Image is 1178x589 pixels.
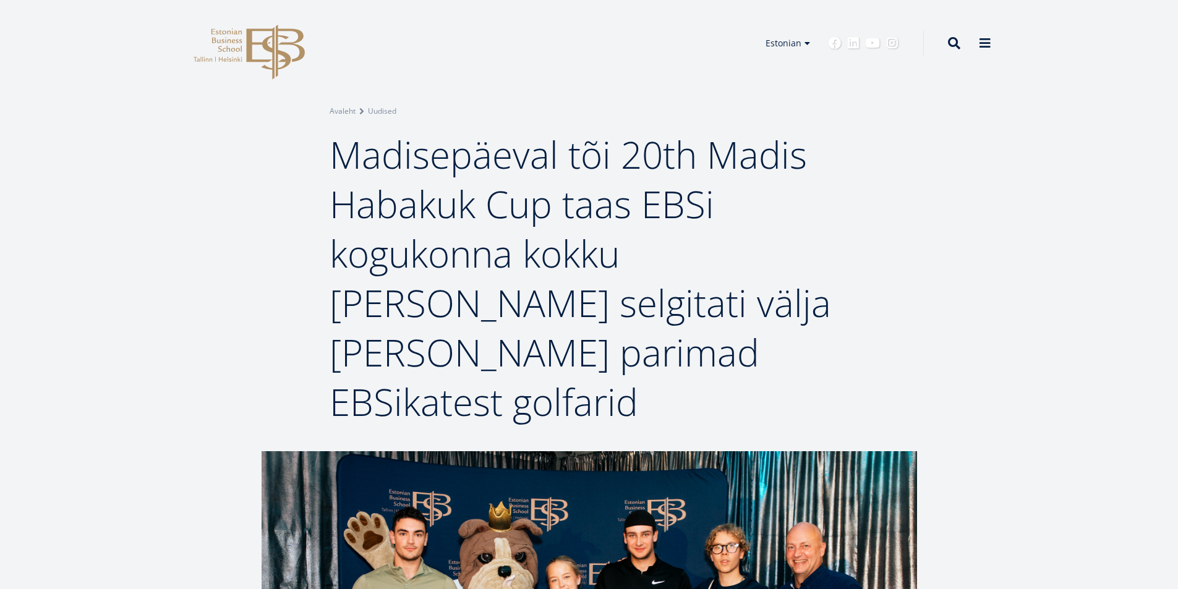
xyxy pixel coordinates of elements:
[886,37,898,49] a: Instagram
[847,37,860,49] a: Linkedin
[330,105,356,117] a: Avaleht
[368,105,396,117] a: Uudised
[330,129,831,427] span: Madisepäeval tõi 20th Madis Habakuk Cup taas EBSi kogukonna kokku [PERSON_NAME] selgitati välja [...
[866,37,880,49] a: Youtube
[829,37,841,49] a: Facebook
